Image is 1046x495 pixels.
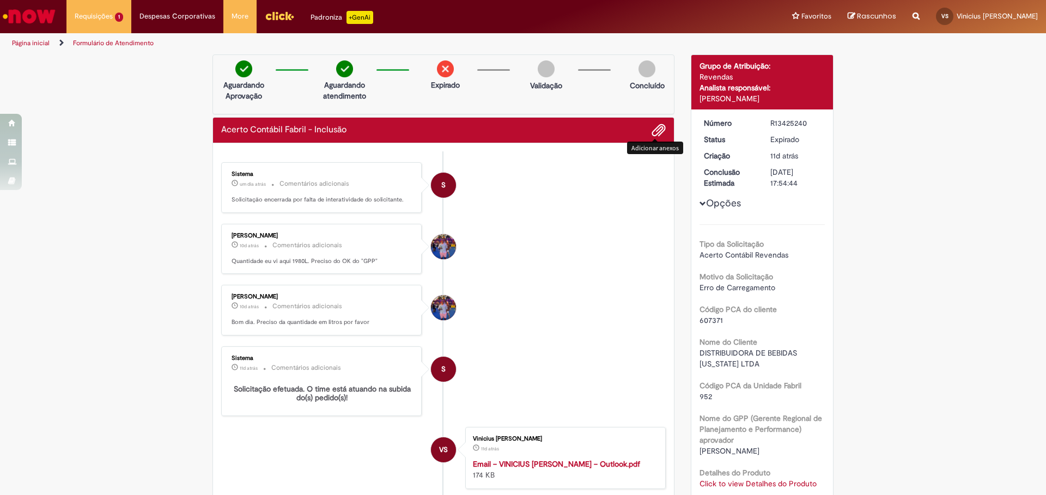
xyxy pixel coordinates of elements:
[700,479,817,488] a: Click to view Detalhes do Produto
[770,151,798,161] time: 18/08/2025 14:54:34
[272,302,342,311] small: Comentários adicionais
[530,80,562,91] p: Validação
[941,13,948,20] span: VS
[700,446,759,456] span: [PERSON_NAME]
[700,71,825,82] div: Revendas
[431,234,456,259] div: Carlos Cesar Augusto Rosa Ranzoni
[437,60,454,77] img: remove.png
[627,142,683,154] div: Adicionar anexos
[240,181,266,187] span: um dia atrás
[638,60,655,77] img: img-circle-grey.png
[232,195,413,204] p: Solicitação encerrada por falta de interatividade do solicitante.
[240,181,266,187] time: 27/08/2025 16:00:01
[240,303,259,310] time: 20/08/2025 08:45:10
[311,11,373,24] div: Padroniza
[431,295,456,320] div: Carlos Cesar Augusto Rosa Ranzoni
[700,315,723,325] span: 607371
[431,173,456,198] div: System
[235,60,252,77] img: check-circle-green.png
[8,33,689,53] ul: Trilhas de página
[700,381,801,390] b: Código PCA da Unidade Fabril
[346,11,373,24] p: +GenAi
[232,294,413,300] div: [PERSON_NAME]
[700,413,822,445] b: Nome do GPP (Gerente Regional de Planejamento e Performance) aprovador
[431,357,456,382] div: System
[441,172,446,198] span: S
[473,459,640,469] a: Email – VINICIUS [PERSON_NAME] – Outlook.pdf
[696,118,763,129] dt: Número
[481,445,499,452] span: 11d atrás
[848,11,896,22] a: Rascunhos
[700,93,825,104] div: [PERSON_NAME]
[630,80,665,91] p: Concluído
[700,272,773,282] b: Motivo da Solicitação
[696,167,763,188] dt: Conclusão Estimada
[481,445,499,452] time: 18/08/2025 14:54:31
[115,13,123,22] span: 1
[700,392,712,401] span: 952
[957,11,1038,21] span: Vinicius [PERSON_NAME]
[770,167,821,188] div: [DATE] 17:54:44
[75,11,113,22] span: Requisições
[439,437,448,463] span: VS
[538,60,555,77] img: img-circle-grey.png
[232,355,413,362] div: Sistema
[221,125,346,135] h2: Acerto Contábil Fabril - Inclusão Histórico de tíquete
[696,134,763,145] dt: Status
[318,80,371,101] p: Aguardando atendimento
[652,123,666,137] button: Adicionar anexos
[700,283,775,292] span: Erro de Carregamento
[139,11,215,22] span: Despesas Corporativas
[240,242,259,249] span: 10d atrás
[240,365,258,371] time: 18/08/2025 14:54:49
[700,304,777,314] b: Código PCA do cliente
[700,337,757,347] b: Nome do Cliente
[801,11,831,22] span: Favoritos
[265,8,294,24] img: click_logo_yellow_360x200.png
[696,150,763,161] dt: Criação
[857,11,896,21] span: Rascunhos
[700,60,825,71] div: Grupo de Atribuição:
[700,82,825,93] div: Analista responsável:
[770,151,798,161] span: 11d atrás
[232,171,413,178] div: Sistema
[12,39,50,47] a: Página inicial
[700,239,764,249] b: Tipo da Solicitação
[217,80,270,101] p: Aguardando Aprovação
[232,11,248,22] span: More
[770,134,821,145] div: Expirado
[73,39,154,47] a: Formulário de Atendimento
[700,348,799,369] span: DISTRIBUIDORA DE BEBIDAS [US_STATE] LTDA
[473,436,654,442] div: Vinicius [PERSON_NAME]
[770,150,821,161] div: 18/08/2025 14:54:34
[232,318,413,327] p: Bom dia. Preciso da quantidade em litros por favor
[234,384,413,402] b: Solicitação efetuada. O time está atuando na subida do(s) pedido(s)!
[441,356,446,382] span: S
[232,233,413,239] div: [PERSON_NAME]
[1,5,57,27] img: ServiceNow
[473,459,654,480] div: 174 KB
[700,468,770,478] b: Detalhes do Produto
[240,365,258,371] span: 11d atrás
[240,303,259,310] span: 10d atrás
[232,257,413,266] p: Quantidade eu vi aqui 1980L. Preciso do OK do "GPP"
[431,80,460,90] p: Expirado
[770,118,821,129] div: R13425240
[279,179,349,188] small: Comentários adicionais
[272,241,342,250] small: Comentários adicionais
[271,363,341,372] small: Comentários adicionais
[431,437,456,462] div: Vinicius Leonardo Fernandes Da Silva
[336,60,353,77] img: check-circle-green.png
[700,250,788,260] span: Acerto Contábil Revendas
[240,242,259,249] time: 20/08/2025 08:49:51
